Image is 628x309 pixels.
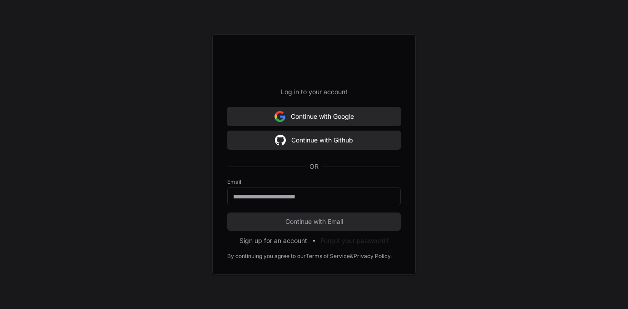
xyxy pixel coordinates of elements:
[227,253,306,260] div: By continuing you agree to our
[350,253,354,260] div: &
[306,162,322,171] span: OR
[274,107,285,126] img: Sign in with google
[227,87,401,96] p: Log in to your account
[227,178,401,186] label: Email
[321,236,389,245] button: Forgot your password?
[227,131,401,149] button: Continue with Github
[227,213,401,231] button: Continue with Email
[306,253,350,260] a: Terms of Service
[239,236,307,245] button: Sign up for an account
[275,131,286,149] img: Sign in with google
[354,253,392,260] a: Privacy Policy.
[227,107,401,126] button: Continue with Google
[227,217,401,226] span: Continue with Email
